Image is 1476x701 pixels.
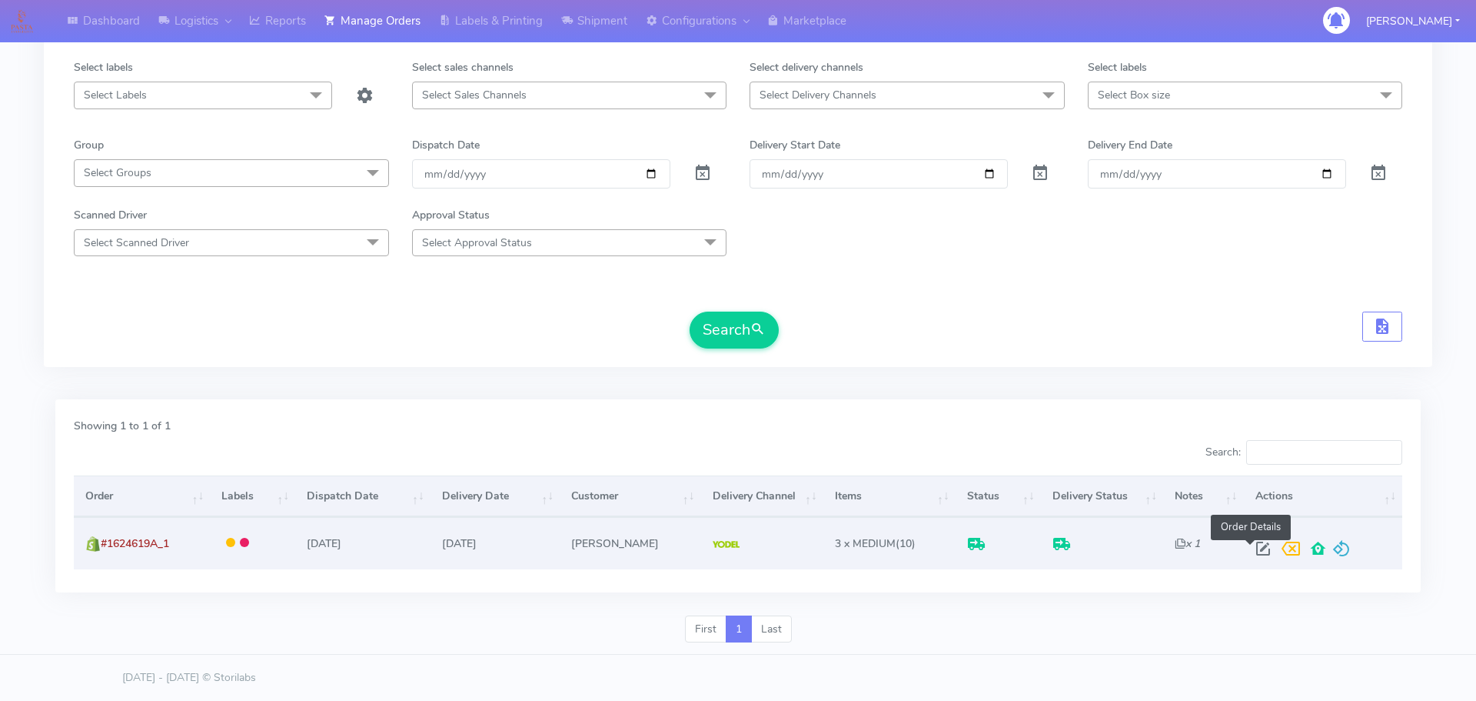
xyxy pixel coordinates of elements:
[835,536,896,551] span: 3 x MEDIUM
[760,88,876,102] span: Select Delivery Channels
[84,235,189,250] span: Select Scanned Driver
[1088,137,1172,153] label: Delivery End Date
[295,476,430,517] th: Dispatch Date: activate to sort column ascending
[1163,476,1244,517] th: Notes: activate to sort column ascending
[74,137,104,153] label: Group
[74,476,210,517] th: Order: activate to sort column ascending
[74,418,171,434] label: Showing 1 to 1 of 1
[210,476,295,517] th: Labels: activate to sort column ascending
[750,59,863,75] label: Select delivery channels
[430,476,560,517] th: Delivery Date: activate to sort column ascending
[560,517,701,569] td: [PERSON_NAME]
[690,312,779,349] button: Search
[412,207,490,223] label: Approval Status
[1205,440,1402,465] label: Search:
[430,517,560,569] td: [DATE]
[701,476,823,517] th: Delivery Channel: activate to sort column ascending
[84,88,147,102] span: Select Labels
[956,476,1041,517] th: Status: activate to sort column ascending
[823,476,956,517] th: Items: activate to sort column ascending
[422,235,532,250] span: Select Approval Status
[1175,536,1200,551] i: x 1
[726,616,752,643] a: 1
[84,165,151,180] span: Select Groups
[412,137,480,153] label: Dispatch Date
[422,88,527,102] span: Select Sales Channels
[85,536,101,552] img: shopify.png
[412,59,514,75] label: Select sales channels
[713,541,740,549] img: Yodel
[74,59,133,75] label: Select labels
[1246,440,1402,465] input: Search:
[295,517,430,569] td: [DATE]
[560,476,701,517] th: Customer: activate to sort column ascending
[1355,5,1471,37] button: [PERSON_NAME]
[835,536,916,551] span: (10)
[1041,476,1163,517] th: Delivery Status: activate to sort column ascending
[101,536,169,551] span: #1624619A_1
[1243,476,1402,517] th: Actions: activate to sort column ascending
[1098,88,1170,102] span: Select Box size
[74,207,147,223] label: Scanned Driver
[750,137,840,153] label: Delivery Start Date
[1088,59,1147,75] label: Select labels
